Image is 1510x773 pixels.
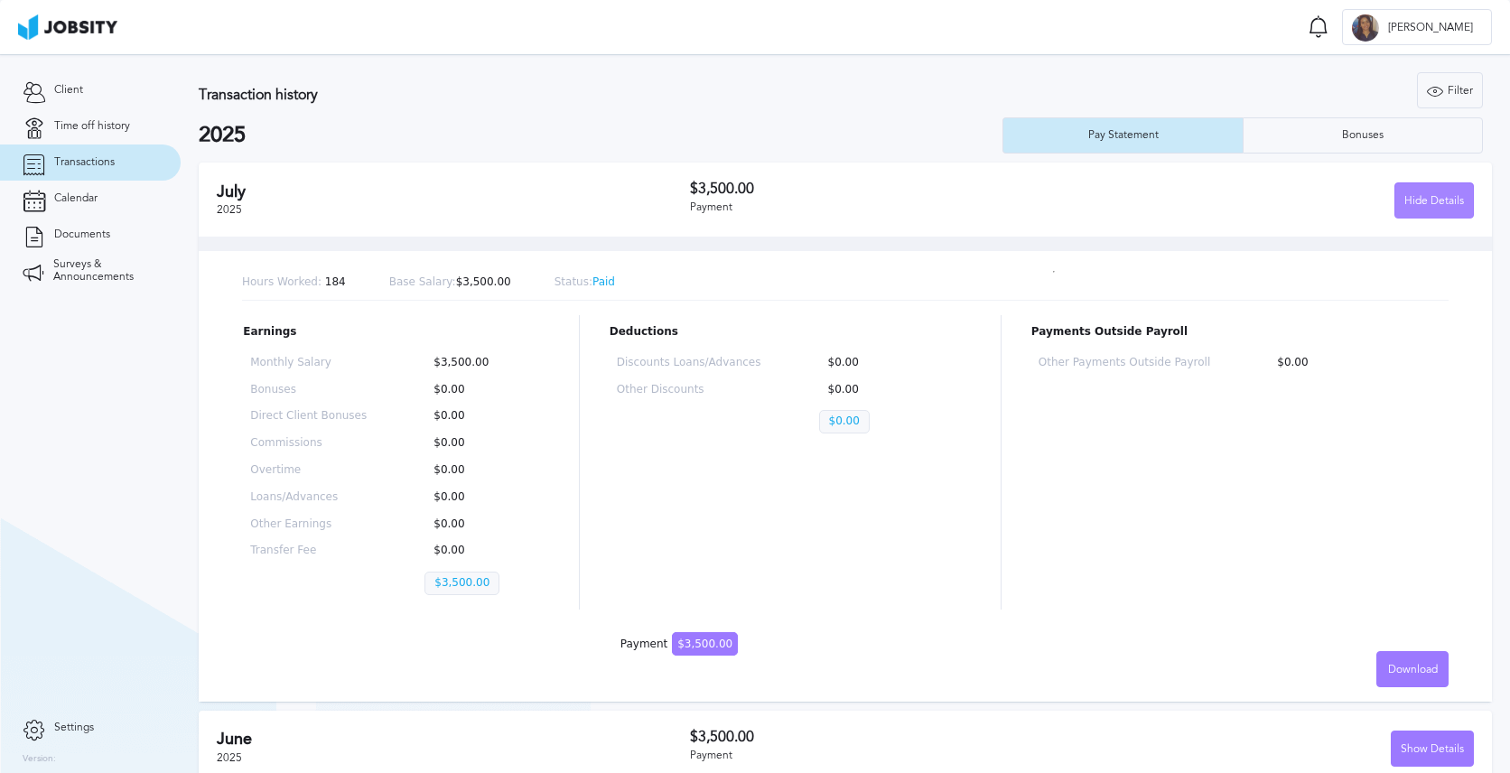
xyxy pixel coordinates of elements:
[819,384,964,396] p: $0.00
[23,754,56,765] label: Version:
[217,203,242,216] span: 2025
[243,326,548,339] p: Earnings
[54,228,110,241] span: Documents
[54,722,94,734] span: Settings
[819,410,870,433] p: $0.00
[217,751,242,764] span: 2025
[424,491,541,504] p: $0.00
[1418,73,1482,109] div: Filter
[1333,129,1393,142] div: Bonuses
[617,384,761,396] p: Other Discounts
[690,181,1082,197] h3: $3,500.00
[610,326,970,339] p: Deductions
[250,357,367,369] p: Monthly Salary
[424,545,541,557] p: $0.00
[424,572,499,595] p: $3,500.00
[1417,72,1483,108] button: Filter
[424,518,541,531] p: $0.00
[250,384,367,396] p: Bonuses
[250,410,367,423] p: Direct Client Bonuses
[1243,117,1483,154] button: Bonuses
[690,729,1082,745] h3: $3,500.00
[672,632,738,656] span: $3,500.00
[1002,117,1243,154] button: Pay Statement
[18,14,117,40] img: ab4bad089aa723f57921c736e9817d99.png
[54,84,83,97] span: Client
[250,437,367,450] p: Commissions
[819,357,964,369] p: $0.00
[199,87,901,103] h3: Transaction history
[1391,731,1474,767] button: Show Details
[389,275,456,288] span: Base Salary:
[424,410,541,423] p: $0.00
[1031,326,1448,339] p: Payments Outside Payroll
[1388,664,1438,676] span: Download
[1342,9,1492,45] button: L[PERSON_NAME]
[242,275,322,288] span: Hours Worked:
[1394,182,1474,219] button: Hide Details
[389,276,511,289] p: $3,500.00
[250,464,367,477] p: Overtime
[250,545,367,557] p: Transfer Fee
[242,276,346,289] p: 184
[217,182,690,201] h2: July
[54,192,98,205] span: Calendar
[217,730,690,749] h2: June
[424,437,541,450] p: $0.00
[250,491,367,504] p: Loans/Advances
[54,120,130,133] span: Time off history
[617,357,761,369] p: Discounts Loans/Advances
[1392,731,1473,768] div: Show Details
[1395,183,1473,219] div: Hide Details
[1268,357,1440,369] p: $0.00
[690,201,1082,214] div: Payment
[424,357,541,369] p: $3,500.00
[1379,22,1482,34] span: [PERSON_NAME]
[690,750,1082,762] div: Payment
[53,258,158,284] span: Surveys & Announcements
[620,638,738,651] div: Payment
[199,123,1002,148] h2: 2025
[424,464,541,477] p: $0.00
[424,384,541,396] p: $0.00
[54,156,115,169] span: Transactions
[555,276,615,289] p: Paid
[250,518,367,531] p: Other Earnings
[555,275,592,288] span: Status:
[1079,129,1168,142] div: Pay Statement
[1039,357,1210,369] p: Other Payments Outside Payroll
[1352,14,1379,42] div: L
[1376,651,1449,687] button: Download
